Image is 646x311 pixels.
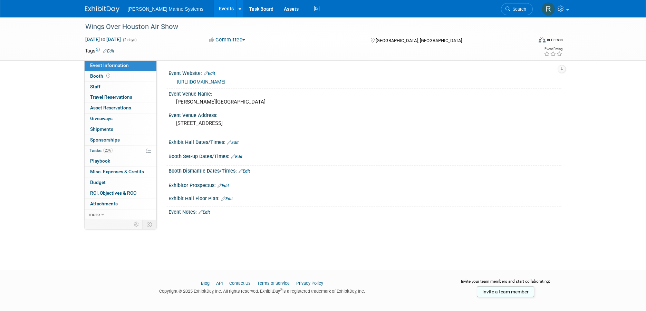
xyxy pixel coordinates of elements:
[547,37,563,42] div: In-Person
[85,146,156,156] a: Tasks25%
[224,281,228,286] span: |
[501,3,533,15] a: Search
[85,167,156,177] a: Misc. Expenses & Credits
[85,103,156,113] a: Asset Reservations
[90,84,100,89] span: Staff
[221,196,233,201] a: Edit
[280,288,282,292] sup: ®
[89,148,113,153] span: Tasks
[296,281,323,286] a: Privacy Policy
[542,2,555,16] img: Rachel Howard
[291,281,295,286] span: |
[85,47,114,54] td: Tags
[85,6,119,13] img: ExhibitDay
[85,210,156,220] a: more
[85,286,440,294] div: Copyright © 2025 ExhibitDay, Inc. All rights reserved. ExhibitDay is a registered trademark of Ex...
[90,62,129,68] span: Event Information
[211,281,215,286] span: |
[83,21,522,33] div: Wings Over Houston Air Show
[174,97,556,107] div: [PERSON_NAME][GEOGRAPHIC_DATA]
[122,38,137,42] span: (2 days)
[85,71,156,81] a: Booth
[142,220,156,229] td: Toggle Event Tabs
[227,140,239,145] a: Edit
[492,36,563,46] div: Event Format
[128,6,203,12] span: [PERSON_NAME] Marine Systems
[85,188,156,198] a: ROI, Objectives & ROO
[85,60,156,71] a: Event Information
[100,37,106,42] span: to
[90,158,110,164] span: Playbook
[90,201,118,206] span: Attachments
[207,36,248,43] button: Committed
[90,116,113,121] span: Giveaways
[168,166,561,175] div: Booth Dismantle Dates/Times:
[168,151,561,160] div: Booth Set-up Dates/Times:
[90,126,113,132] span: Shipments
[85,135,156,145] a: Sponsorships
[90,169,144,174] span: Misc. Expenses & Credits
[168,137,561,146] div: Exhibit Hall Dates/Times:
[168,89,561,97] div: Event Venue Name:
[216,281,223,286] a: API
[168,193,561,202] div: Exhibit Hall Floor Plan:
[376,38,462,43] span: [GEOGRAPHIC_DATA], [GEOGRAPHIC_DATA]
[539,37,546,42] img: Format-Inperson.png
[85,199,156,209] a: Attachments
[201,281,210,286] a: Blog
[199,210,210,215] a: Edit
[85,156,156,166] a: Playbook
[131,220,143,229] td: Personalize Event Tab Strip
[229,281,251,286] a: Contact Us
[239,169,250,174] a: Edit
[168,180,561,189] div: Exhibitor Prospectus:
[85,82,156,92] a: Staff
[90,190,136,196] span: ROI, Objectives & ROO
[510,7,526,12] span: Search
[103,148,113,153] span: 25%
[477,286,534,297] a: Invite a team member
[85,124,156,135] a: Shipments
[168,207,561,216] div: Event Notes:
[252,281,256,286] span: |
[89,212,100,217] span: more
[103,49,114,54] a: Edit
[85,36,121,42] span: [DATE] [DATE]
[168,110,561,119] div: Event Venue Address:
[176,120,325,126] pre: [STREET_ADDRESS]
[90,137,120,143] span: Sponsorships
[105,73,112,78] span: Booth not reserved yet
[85,177,156,188] a: Budget
[257,281,290,286] a: Terms of Service
[218,183,229,188] a: Edit
[85,92,156,103] a: Travel Reservations
[90,94,132,100] span: Travel Reservations
[231,154,242,159] a: Edit
[90,179,106,185] span: Budget
[544,47,562,51] div: Event Rating
[204,71,215,76] a: Edit
[90,105,131,110] span: Asset Reservations
[85,114,156,124] a: Giveaways
[450,279,561,289] div: Invite your team members and start collaborating:
[177,79,225,85] a: [URL][DOMAIN_NAME]
[90,73,112,79] span: Booth
[168,68,561,77] div: Event Website:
